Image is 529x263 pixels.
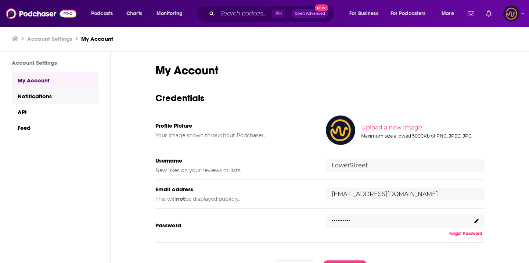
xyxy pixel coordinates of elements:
[126,8,142,19] span: Charts
[503,6,519,22] button: Show profile menu
[291,9,328,18] button: Open AdvancedNew
[6,7,76,21] img: Podchaser - Follow, Share and Rate Podcasts
[436,8,463,19] button: open menu
[12,88,98,104] a: Notifications
[503,6,519,22] span: Logged in as LowerStreet
[386,8,436,19] button: open menu
[155,157,314,164] h5: Username
[81,35,113,42] a: My Account
[326,188,485,200] input: email
[465,7,477,20] a: Show notifications dropdown
[315,4,328,11] span: New
[349,8,378,19] span: For Business
[442,8,454,19] span: More
[295,12,325,15] span: Open Advanced
[272,9,285,18] span: ⌘ K
[151,8,192,19] button: open menu
[155,196,314,202] h5: This will be displayed publicly.
[12,72,98,88] a: My Account
[483,7,494,20] a: Show notifications dropdown
[155,92,485,104] h3: Credentials
[361,133,483,139] div: Maximum size allowed 5000Kb of PNG, JPEG, JPG
[91,8,113,19] span: Podcasts
[122,8,147,19] a: Charts
[204,5,342,22] div: Search podcasts, credits, & more...
[176,196,185,202] b: not
[447,231,485,237] button: Forgot Password
[155,132,314,139] h5: Your image shown throughout Podchaser.
[503,6,519,22] img: User Profile
[155,122,314,129] h5: Profile Picture
[332,213,350,223] p: ..........
[12,120,98,135] a: Feed
[12,104,98,120] a: API
[326,159,485,172] input: username
[344,8,388,19] button: open menu
[155,167,314,174] h5: New likes on your reviews or lists
[391,8,426,19] span: For Podcasters
[326,115,355,145] img: Your profile image
[155,222,314,229] h5: Password
[217,8,272,19] input: Search podcasts, credits, & more...
[156,8,183,19] span: Monitoring
[12,59,98,66] h3: Account Settings
[155,63,485,78] h1: My Account
[86,8,122,19] button: open menu
[155,186,314,193] h5: Email Address
[27,35,72,42] a: Account Settings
